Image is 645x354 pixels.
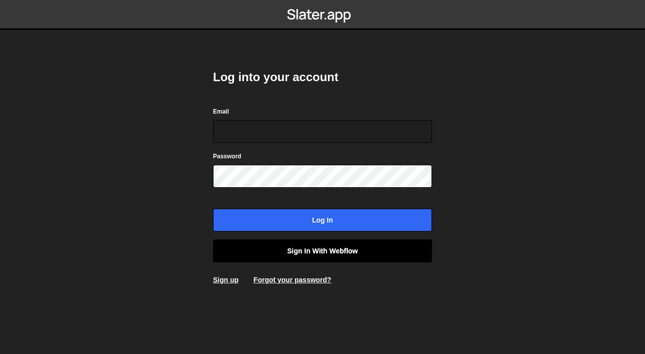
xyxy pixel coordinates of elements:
[213,107,229,117] label: Email
[253,276,331,284] a: Forgot your password?
[213,276,238,284] a: Sign up
[213,239,432,262] a: Sign in with Webflow
[213,209,432,232] input: Log in
[213,69,432,85] h2: Log into your account
[213,151,241,161] label: Password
